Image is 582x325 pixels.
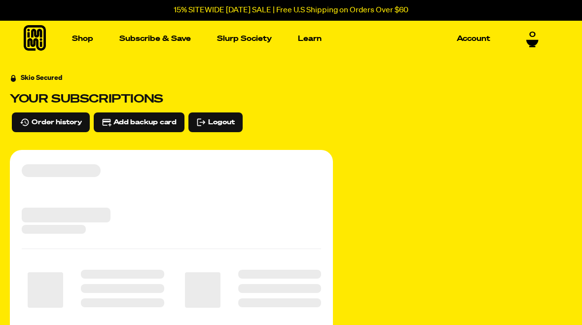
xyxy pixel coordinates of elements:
[188,112,242,132] button: Logout
[526,29,539,46] a: 0
[32,117,82,128] span: Order history
[81,270,164,279] span: ‌
[208,117,234,128] span: Logout
[68,31,97,46] a: Shop
[238,284,322,293] span: ‌
[174,6,408,15] p: 15% SITEWIDE [DATE] SALE | Free U.S Shipping on Orders Over $60
[529,29,536,38] span: 0
[81,298,164,307] span: ‌
[213,31,276,46] a: Slurp Society
[22,164,101,177] span: ‌
[94,112,185,132] button: Add backup card
[453,31,494,46] a: Account
[115,31,195,46] a: Subscribe & Save
[10,92,333,107] h3: Your subscriptions
[68,21,494,57] nav: Main navigation
[28,272,63,308] span: ‌
[238,298,322,307] span: ‌
[113,117,177,128] span: Add backup card
[10,75,17,82] svg: Security
[21,72,62,83] div: Skio Secured
[238,270,322,279] span: ‌
[22,208,110,222] span: ‌
[185,272,220,308] span: ‌
[12,112,90,132] button: Order history
[10,72,62,91] a: Skio Secured
[294,31,326,46] a: Learn
[81,284,164,293] span: ‌
[22,225,86,234] span: ‌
